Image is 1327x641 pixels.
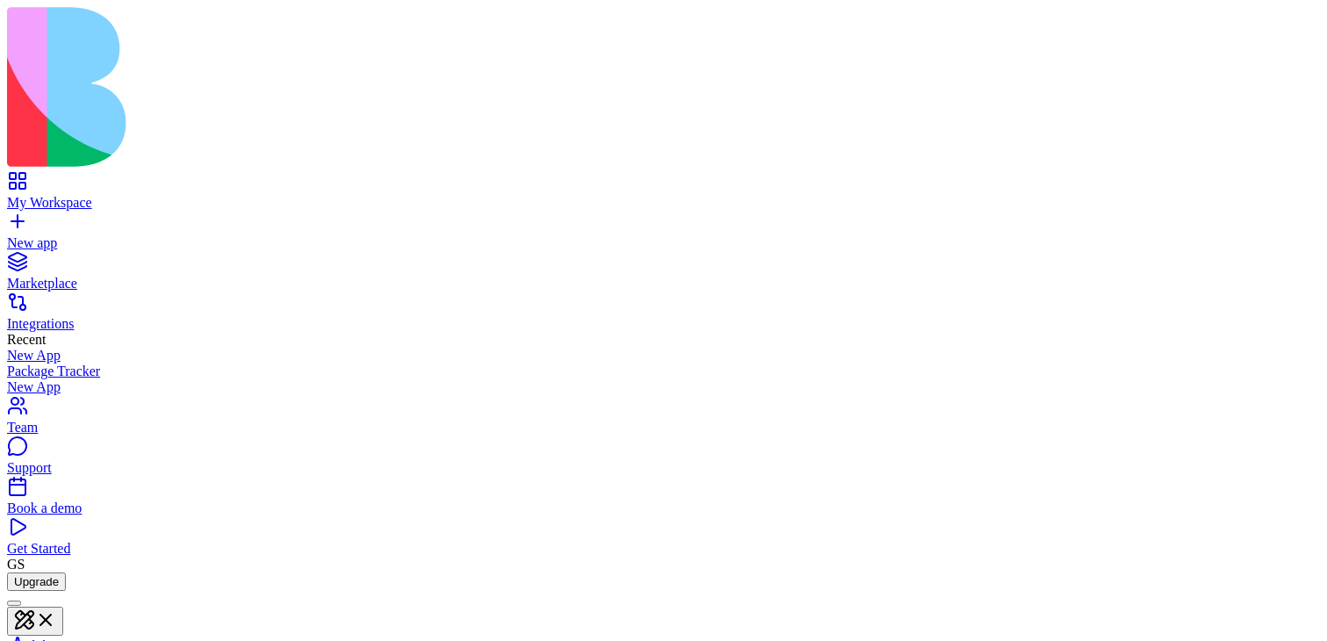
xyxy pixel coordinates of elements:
div: Marketplace [7,276,1320,292]
a: New App [7,379,1320,395]
a: Integrations [7,300,1320,332]
a: Team [7,404,1320,436]
a: My Workspace [7,179,1320,211]
div: Support [7,460,1320,476]
a: Upgrade [7,573,66,588]
img: logo [7,7,713,167]
div: Team [7,420,1320,436]
div: Book a demo [7,501,1320,516]
div: Integrations [7,316,1320,332]
a: Book a demo [7,485,1320,516]
a: New App [7,348,1320,364]
a: New app [7,220,1320,251]
a: Get Started [7,525,1320,557]
button: Upgrade [7,573,66,591]
a: Marketplace [7,260,1320,292]
div: New app [7,235,1320,251]
span: Recent [7,332,46,347]
a: Support [7,444,1320,476]
a: Package Tracker [7,364,1320,379]
span: GS [7,557,25,572]
div: My Workspace [7,195,1320,211]
div: Get Started [7,541,1320,557]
